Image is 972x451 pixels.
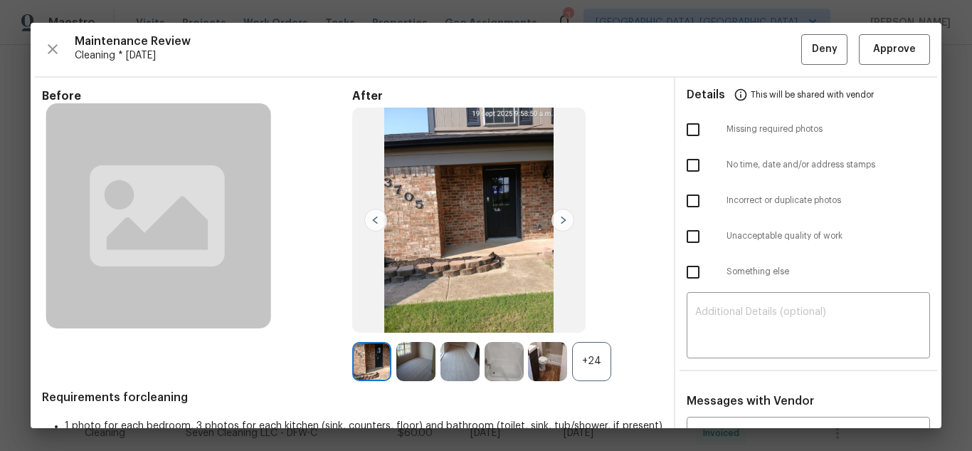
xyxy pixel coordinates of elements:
[751,78,874,112] span: This will be shared with vendor
[727,159,930,171] span: No time, date and/or address stamps
[727,266,930,278] span: Something else
[675,254,941,290] div: Something else
[727,230,930,242] span: Unacceptable quality of work
[352,89,662,103] span: After
[65,419,662,433] li: 1 photo for each bedroom, 3 photos for each kitchen (sink, counters, floor) and bathroom (toilet,...
[687,395,814,407] span: Messages with Vendor
[727,123,930,135] span: Missing required photos
[364,209,387,232] img: left-chevron-button-url
[675,112,941,147] div: Missing required photos
[675,183,941,219] div: Incorrect or duplicate photos
[859,34,930,65] button: Approve
[551,209,574,232] img: right-chevron-button-url
[42,390,662,405] span: Requirements for cleaning
[801,34,847,65] button: Deny
[727,195,930,207] span: Incorrect or duplicate photos
[75,34,801,48] span: Maintenance Review
[75,48,801,63] span: Cleaning * [DATE]
[572,342,611,381] div: +24
[675,219,941,254] div: Unacceptable quality of work
[675,147,941,183] div: No time, date and/or address stamps
[812,41,838,58] span: Deny
[873,41,916,58] span: Approve
[42,89,352,103] span: Before
[687,78,725,112] span: Details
